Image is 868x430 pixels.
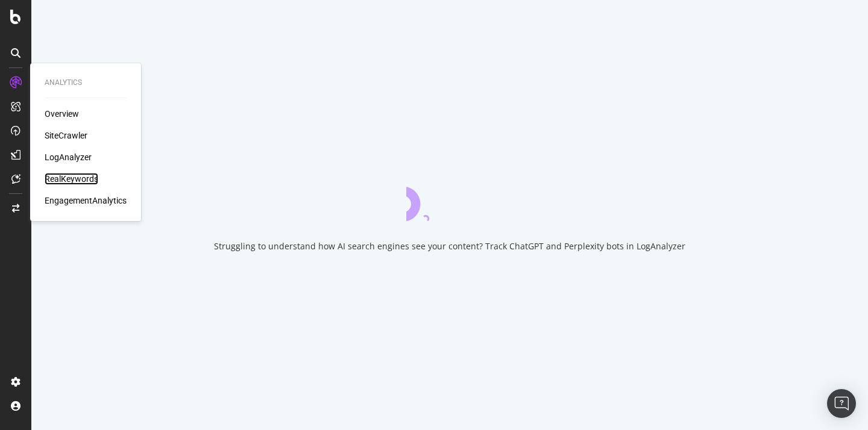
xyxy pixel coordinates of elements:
a: SiteCrawler [45,129,87,142]
div: Struggling to understand how AI search engines see your content? Track ChatGPT and Perplexity bot... [214,240,685,252]
a: LogAnalyzer [45,151,92,163]
a: EngagementAnalytics [45,195,127,207]
div: animation [406,178,493,221]
a: RealKeywords [45,173,98,185]
a: Overview [45,108,79,120]
div: Analytics [45,78,127,88]
div: Open Intercom Messenger [827,389,856,418]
